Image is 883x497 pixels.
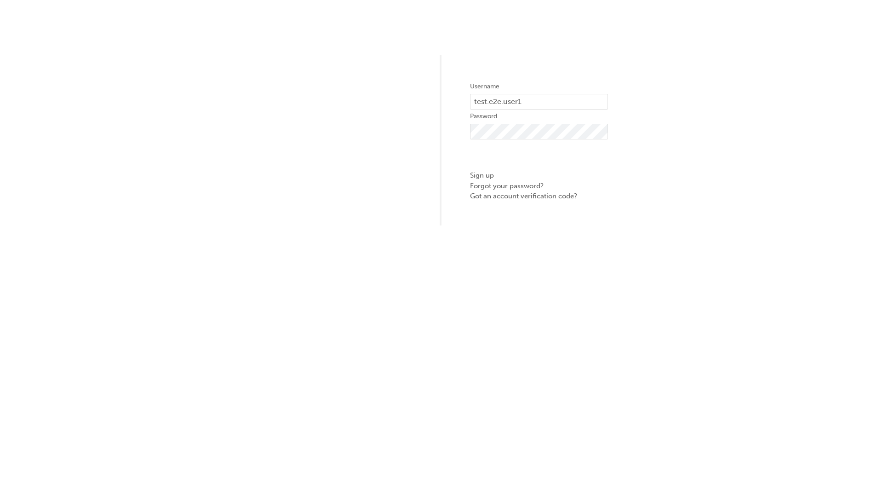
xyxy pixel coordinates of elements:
[470,146,608,164] button: Sign In
[470,181,608,191] a: Forgot your password?
[470,81,608,92] label: Username
[470,94,608,110] input: Username
[470,170,608,181] a: Sign up
[470,111,608,122] label: Password
[275,128,413,139] img: Trak
[470,191,608,202] a: Got an account verification code?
